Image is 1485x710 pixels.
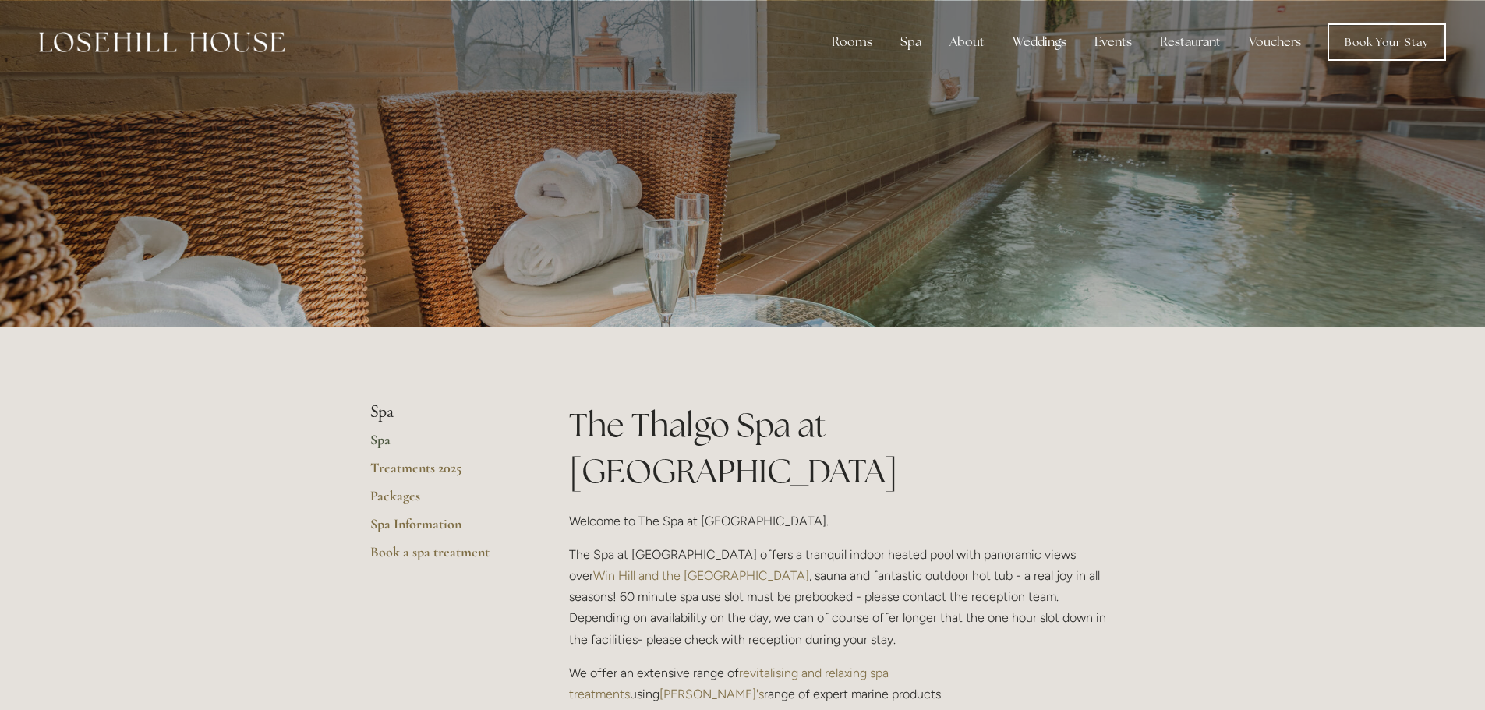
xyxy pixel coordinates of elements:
div: Restaurant [1147,26,1233,58]
a: Spa Information [370,515,519,543]
a: Book Your Stay [1328,23,1446,61]
a: Treatments 2025 [370,459,519,487]
div: Weddings [1000,26,1079,58]
p: We offer an extensive range of using range of expert marine products. [569,662,1116,705]
a: Win Hill and the [GEOGRAPHIC_DATA] [593,568,809,583]
div: About [937,26,997,58]
div: Rooms [819,26,885,58]
a: Vouchers [1236,26,1314,58]
a: Spa [370,431,519,459]
p: Welcome to The Spa at [GEOGRAPHIC_DATA]. [569,510,1116,532]
div: Spa [888,26,934,58]
p: The Spa at [GEOGRAPHIC_DATA] offers a tranquil indoor heated pool with panoramic views over , sau... [569,544,1116,650]
a: [PERSON_NAME]'s [659,687,764,701]
img: Losehill House [39,32,285,52]
h1: The Thalgo Spa at [GEOGRAPHIC_DATA] [569,402,1116,494]
li: Spa [370,402,519,422]
a: Packages [370,487,519,515]
a: Book a spa treatment [370,543,519,571]
div: Events [1082,26,1144,58]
